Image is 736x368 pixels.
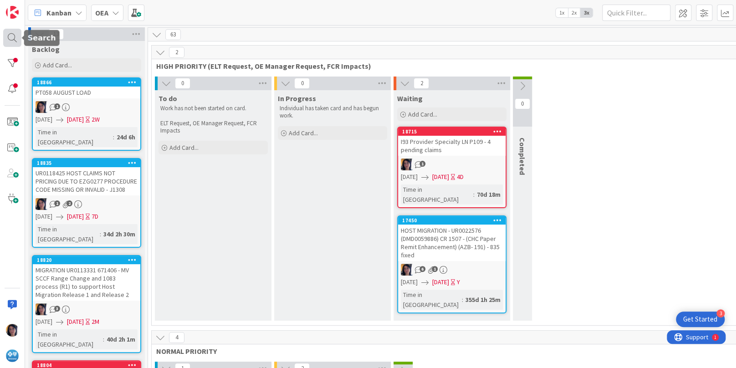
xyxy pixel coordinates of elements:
div: TC [398,158,506,170]
img: TC [36,198,47,210]
span: 4 [169,332,184,343]
div: TC [33,198,140,210]
div: UR0118425 HOST CLAIMS NOT PRICING DUE TO EZG0277 PROCEDURE CODE MISSING OR INVALID - J1308 [33,167,140,195]
div: 18820MIGRATION UR0113331 671406 - MV SCCF Range Change and 1083 process (R1) to support Host Migr... [33,256,140,301]
span: 2x [568,8,580,17]
span: 13 [48,29,64,40]
div: 3 [716,309,725,317]
a: 18866PT058 AUGUST LOADTC[DATE][DATE]2WTime in [GEOGRAPHIC_DATA]:24d 6h [32,77,141,151]
span: 1x [556,8,568,17]
span: Add Card... [289,129,318,137]
div: 34d 2h 30m [101,229,138,239]
span: Completed [518,138,527,175]
div: PT058 AUGUST LOAD [33,87,140,98]
div: 4D [457,172,464,182]
div: 18835 [33,159,140,167]
span: To do [158,94,177,103]
div: I93 Provider Specialty LN P109 - 4 pending claims [398,136,506,156]
div: Time in [GEOGRAPHIC_DATA] [36,224,100,244]
span: [DATE] [67,115,84,124]
span: In Progress [278,94,316,103]
img: TC [36,101,47,113]
img: Visit kanbanzone.com [6,6,19,19]
a: 18835UR0118425 HOST CLAIMS NOT PRICING DUE TO EZG0277 PROCEDURE CODE MISSING OR INVALID - J1308TC... [32,158,141,248]
span: [DATE] [401,172,418,182]
span: : [113,132,114,142]
img: avatar [6,349,19,362]
p: Individual has taken card and has begun work. [280,105,385,120]
div: 18715I93 Provider Specialty LN P109 - 4 pending claims [398,128,506,156]
div: TC [33,303,140,315]
span: [DATE] [36,317,52,327]
div: 1 [47,4,50,11]
div: Open Get Started checklist, remaining modules: 3 [676,312,725,327]
div: 18820 [33,256,140,264]
div: 18820 [37,257,140,263]
div: 17450 [402,217,506,224]
span: 3 [54,306,60,312]
b: OEA [95,8,108,17]
span: 0 [515,98,530,109]
div: 18866PT058 AUGUST LOAD [33,78,140,98]
span: [DATE] [432,277,449,287]
span: [DATE] [36,115,52,124]
a: 18820MIGRATION UR0113331 671406 - MV SCCF Range Change and 1083 process (R1) to support Host Migr... [32,255,141,353]
span: 63 [165,29,181,40]
div: 18835 [37,160,140,166]
span: 2 [414,78,429,89]
span: : [103,334,104,344]
div: 40d 2h 1m [104,334,138,344]
div: HOST MIGRATION - UR0022576 (DMD0059886) CR 1507 - (CHC Paper Remit Enhancement) (AZB- 191) - 835 ... [398,225,506,261]
img: TC [6,324,19,337]
h5: Search [28,34,56,42]
span: Add Card... [43,61,72,69]
span: 2 [66,200,72,206]
input: Quick Filter... [602,5,670,21]
div: 18835UR0118425 HOST CLAIMS NOT PRICING DUE TO EZG0277 PROCEDURE CODE MISSING OR INVALID - J1308 [33,159,140,195]
div: 70d 18m [475,189,503,199]
span: Support [19,1,41,12]
span: : [473,189,475,199]
a: 18715I93 Provider Specialty LN P109 - 4 pending claimsTC[DATE][DATE]4DTime in [GEOGRAPHIC_DATA]:7... [397,127,506,208]
span: 1 [54,200,60,206]
div: Time in [GEOGRAPHIC_DATA] [36,329,103,349]
p: Work has not been started on card. [160,105,266,112]
p: ELT Request, OE Manager Request, FCR Impacts [160,120,266,135]
div: Y [457,277,460,287]
span: Backlog [32,45,60,54]
span: [DATE] [401,277,418,287]
div: 17450HOST MIGRATION - UR0022576 (DMD0059886) CR 1507 - (CHC Paper Remit Enhancement) (AZB- 191) -... [398,216,506,261]
span: 1 [419,161,425,167]
div: Get Started [683,315,717,324]
div: 18715 [398,128,506,136]
span: 0 [294,78,310,89]
img: TC [401,264,413,276]
span: : [100,229,101,239]
span: 0 [175,78,190,89]
span: 6 [419,266,425,272]
div: 17450 [398,216,506,225]
span: [DATE] [67,212,84,221]
div: 2M [92,317,99,327]
span: 1 [54,103,60,109]
span: 1 [432,266,438,272]
div: 24d 6h [114,132,138,142]
div: TC [33,101,140,113]
span: Kanban [46,7,72,18]
div: TC [398,264,506,276]
div: 18715 [402,128,506,135]
img: TC [401,158,413,170]
a: 17450HOST MIGRATION - UR0022576 (DMD0059886) CR 1507 - (CHC Paper Remit Enhancement) (AZB- 191) -... [397,215,506,313]
div: 2W [92,115,100,124]
div: Time in [GEOGRAPHIC_DATA] [401,184,473,204]
div: 18866 [37,79,140,86]
div: 7D [92,212,98,221]
span: [DATE] [67,317,84,327]
span: 3x [580,8,593,17]
div: Time in [GEOGRAPHIC_DATA] [36,127,113,147]
span: Add Card... [408,110,437,118]
span: [DATE] [432,172,449,182]
span: [DATE] [36,212,52,221]
span: Waiting [397,94,423,103]
span: 2 [169,47,184,58]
